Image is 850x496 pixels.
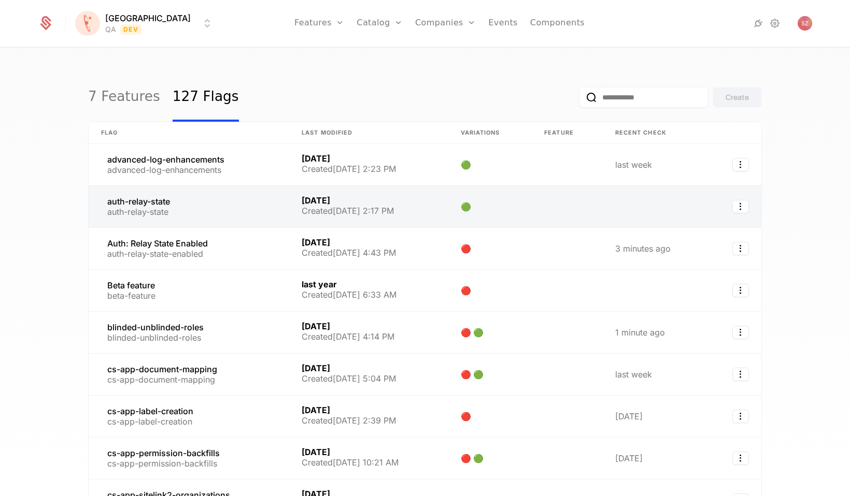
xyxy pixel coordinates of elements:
[448,122,532,144] th: Variations
[732,158,749,171] button: Select action
[75,11,100,36] img: Florence
[89,122,289,144] th: Flag
[798,16,812,31] button: Open user button
[732,326,749,339] button: Select action
[78,12,214,35] button: Select environment
[532,122,602,144] th: Feature
[173,73,239,122] a: 127 Flags
[732,451,749,465] button: Select action
[732,200,749,213] button: Select action
[798,16,812,31] img: Sanja Zivotic
[603,122,707,144] th: Recent check
[752,17,764,30] a: Integrations
[289,122,448,144] th: Last Modified
[732,242,749,255] button: Select action
[726,92,749,103] div: Create
[88,73,160,122] a: 7 Features
[713,87,762,108] button: Create
[105,12,191,24] span: [GEOGRAPHIC_DATA]
[120,24,141,35] span: Dev
[732,410,749,423] button: Select action
[105,24,116,35] div: QA
[769,17,781,30] a: Settings
[732,284,749,297] button: Select action
[732,368,749,381] button: Select action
